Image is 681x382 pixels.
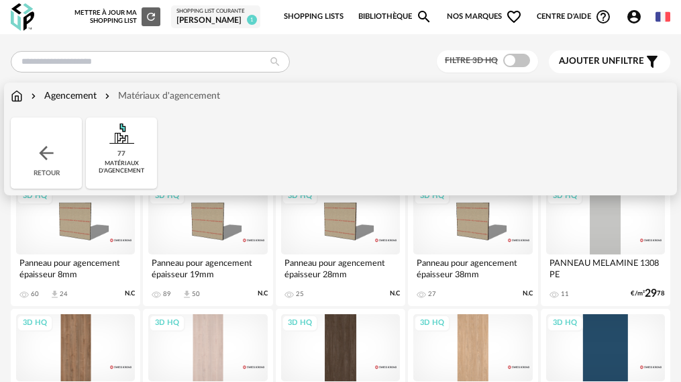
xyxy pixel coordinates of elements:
div: Panneau pour agencement épaisseur 38mm [413,254,532,281]
span: Filter icon [644,54,660,70]
div: 11 [561,290,569,298]
div: Retour [11,117,82,189]
img: svg+xml;base64,PHN2ZyB3aWR0aD0iMjQiIGhlaWdodD0iMjQiIHZpZXdCb3g9IjAgMCAyNCAyNCIgZmlsbD0ibm9uZSIgeG... [36,142,57,164]
a: 3D HQ Panneau pour agencement épaisseur 8mm 60 Download icon 24 N.C [11,182,140,306]
div: Agencement [28,89,97,103]
div: 24 [60,290,68,298]
div: 3D HQ [282,188,318,205]
div: Panneau pour agencement épaisseur 28mm [281,254,400,281]
span: Account Circle icon [626,9,642,25]
div: Panneau pour agencement épaisseur 8mm [16,254,135,281]
span: Download icon [50,289,60,299]
img: OXP [11,3,34,31]
div: 89 [163,290,171,298]
div: 50 [192,290,200,298]
span: 1 [247,15,257,25]
span: Heart Outline icon [506,9,522,25]
img: fr [656,9,670,24]
span: Refresh icon [145,13,157,20]
div: 3D HQ [17,315,53,332]
div: 3D HQ [547,188,583,205]
span: N.C [125,289,135,298]
div: 3D HQ [149,188,185,205]
div: 77 [117,150,125,158]
button: Ajouter unfiltre Filter icon [549,50,670,73]
div: Panneau pour agencement épaisseur 19mm [148,254,267,281]
span: 29 [645,289,657,298]
div: 3D HQ [414,188,450,205]
div: 27 [428,290,436,298]
a: Shopping List courante [PERSON_NAME] 1 [176,8,255,26]
div: 3D HQ [149,315,185,332]
span: Help Circle Outline icon [595,9,611,25]
div: Mettre à jour ma Shopping List [74,7,160,26]
span: N.C [523,289,533,298]
a: 3D HQ Panneau pour agencement épaisseur 28mm 25 N.C [276,182,405,306]
span: Nos marques [447,3,522,31]
a: BibliothèqueMagnify icon [358,3,432,31]
img: Agencement.png [105,117,138,150]
span: filtre [559,56,644,67]
span: N.C [258,289,268,298]
div: PANNEAU MELAMINE 1308 PE [546,254,665,281]
img: svg+xml;base64,PHN2ZyB3aWR0aD0iMTYiIGhlaWdodD0iMTciIHZpZXdCb3g9IjAgMCAxNiAxNyIgZmlsbD0ibm9uZSIgeG... [11,89,23,103]
a: 3D HQ Panneau pour agencement épaisseur 38mm 27 N.C [408,182,537,306]
a: Shopping Lists [284,3,344,31]
span: Download icon [182,289,192,299]
div: matériaux d'agencement [90,160,153,175]
div: Shopping List courante [176,8,255,15]
div: 3D HQ [282,315,318,332]
span: Centre d'aideHelp Circle Outline icon [537,9,611,25]
a: 3D HQ Panneau pour agencement épaisseur 19mm 89 Download icon 50 N.C [143,182,272,306]
span: Filtre 3D HQ [445,56,498,64]
div: 3D HQ [414,315,450,332]
span: Ajouter un [559,56,615,66]
div: 25 [296,290,304,298]
span: Magnify icon [416,9,432,25]
div: €/m² 78 [631,289,665,298]
div: 60 [31,290,39,298]
span: N.C [390,289,400,298]
div: 3D HQ [547,315,583,332]
img: svg+xml;base64,PHN2ZyB3aWR0aD0iMTYiIGhlaWdodD0iMTYiIHZpZXdCb3g9IjAgMCAxNiAxNiIgZmlsbD0ibm9uZSIgeG... [28,89,39,103]
div: [PERSON_NAME] [176,15,255,26]
span: Account Circle icon [626,9,648,25]
a: 3D HQ PANNEAU MELAMINE 1308 PE 11 €/m²2978 [541,182,670,306]
div: 3D HQ [17,188,53,205]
